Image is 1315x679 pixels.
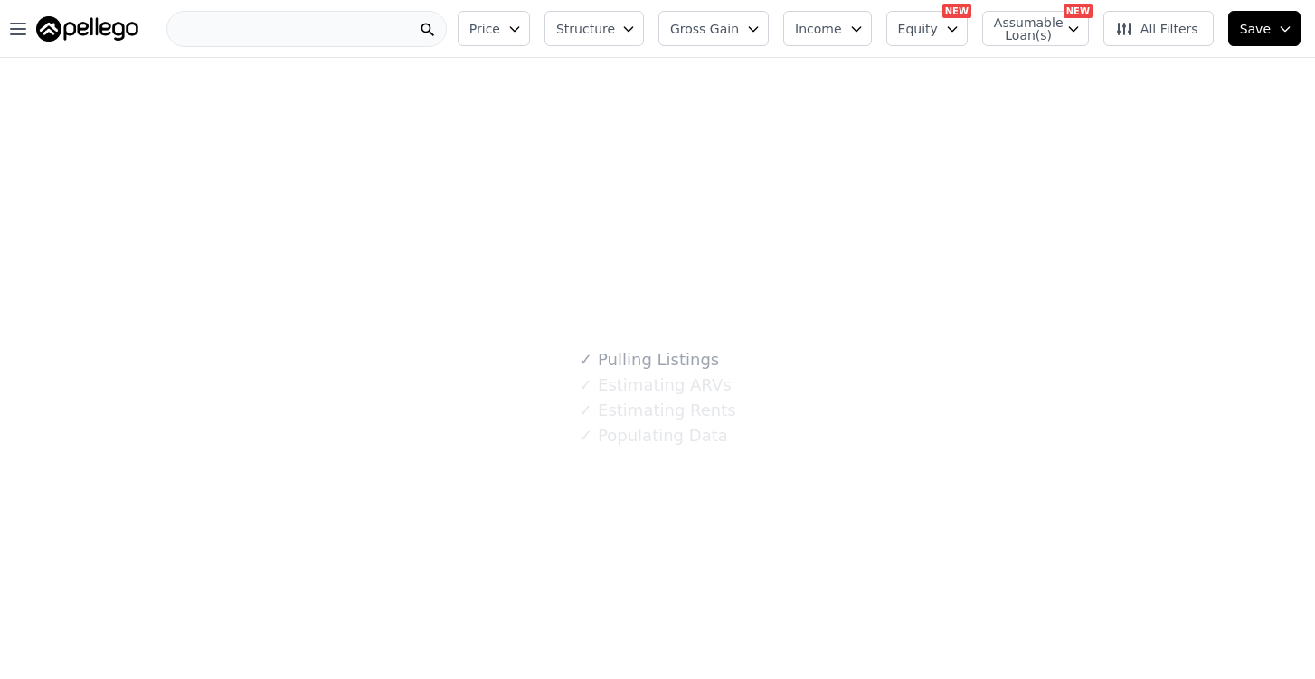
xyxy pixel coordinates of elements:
[1064,4,1093,18] div: NEW
[579,398,735,423] div: Estimating Rents
[795,20,842,38] span: Income
[670,20,739,38] span: Gross Gain
[579,347,719,373] div: Pulling Listings
[783,11,872,46] button: Income
[898,20,938,38] span: Equity
[469,20,500,38] span: Price
[1115,20,1198,38] span: All Filters
[579,376,592,394] span: ✓
[579,351,592,369] span: ✓
[36,16,138,42] img: Pellego
[658,11,769,46] button: Gross Gain
[556,20,614,38] span: Structure
[1228,11,1301,46] button: Save
[994,16,1052,42] span: Assumable Loan(s)
[886,11,968,46] button: Equity
[982,11,1089,46] button: Assumable Loan(s)
[1103,11,1214,46] button: All Filters
[544,11,644,46] button: Structure
[1240,20,1271,38] span: Save
[579,423,727,448] div: Populating Data
[579,401,592,420] span: ✓
[942,4,971,18] div: NEW
[579,427,592,445] span: ✓
[579,373,731,398] div: Estimating ARVs
[458,11,530,46] button: Price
